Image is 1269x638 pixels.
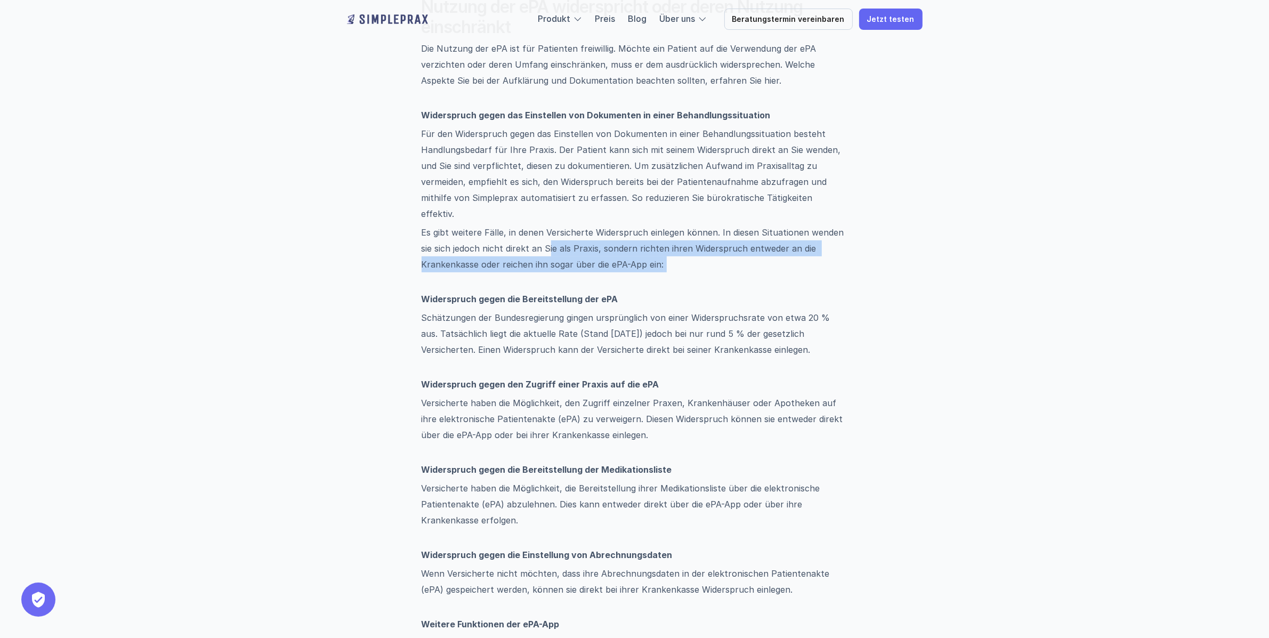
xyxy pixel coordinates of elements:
strong: Widerspruch gegen den Zugriff einer Praxis auf die ePA [422,379,659,390]
strong: Widerspruch gegen die Bereitstellung der ePA [422,294,618,304]
a: Preis [595,13,616,24]
p: Jetzt testen [867,15,915,24]
p: Beratungstermin vereinbaren [732,15,845,24]
p: Versicherte haben die Möglichkeit, die Bereitstellung ihrer Medikationsliste über die elektronisc... [422,480,848,544]
strong: Weitere Funktionen der ePA-App [422,619,560,629]
strong: Widerspruch gegen die Einstellung von Abrechnungsdaten [422,550,673,560]
p: Die Nutzung der ePA ist für Patienten freiwillig. Möchte ein Patient auf die Verwendung der ePA v... [422,41,848,88]
p: Für den Widerspruch gegen das Einstellen von Dokumenten in einer Behandlungssituation besteht Han... [422,126,848,222]
a: Über uns [660,13,696,24]
a: Produkt [538,13,571,24]
a: Beratungstermin vereinbaren [724,9,853,30]
p: Wenn Versicherte nicht möchten, dass ihre Abrechnungsdaten in der elektronischen Patientenakte (e... [422,566,848,613]
p: Schätzungen der Bundesregierung gingen ursprünglich von einer Widerspruchsrate von etwa 20 % aus.... [422,310,848,374]
strong: Widerspruch gegen die Bereitstellung der Medikationsliste [422,464,672,475]
a: Blog [628,13,647,24]
p: Es gibt weitere Fälle, in denen Versicherte Widerspruch einlegen können. In diesen Situationen we... [422,224,848,288]
p: Versicherte haben die Möglichkeit, den Zugriff einzelner Praxen, Krankenhäuser oder Apotheken auf... [422,395,848,459]
a: Jetzt testen [859,9,923,30]
strong: Widerspruch gegen das Einstellen von Dokumenten in einer Behandlungssituation [422,110,771,120]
